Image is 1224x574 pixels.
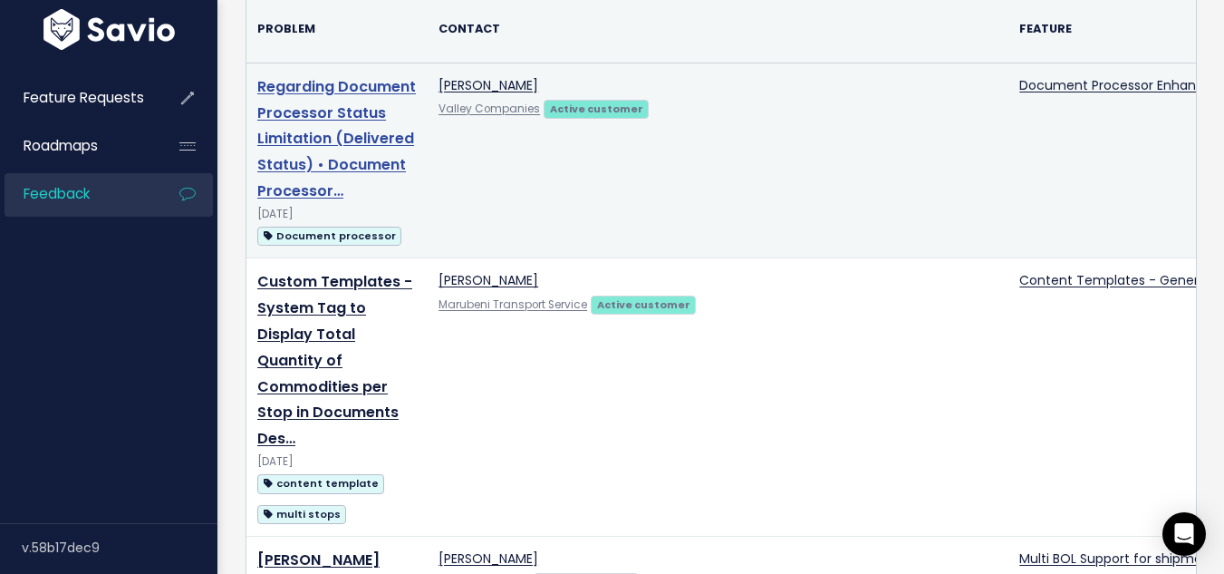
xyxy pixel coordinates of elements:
[257,76,416,201] a: Regarding Document Processor Status Limitation (Delivered Status) • Document Processor…
[257,227,401,246] span: Document processor
[5,125,150,167] a: Roadmaps
[597,297,690,312] strong: Active customer
[591,295,696,313] a: Active customer
[257,502,346,525] a: multi stops
[439,271,538,289] a: [PERSON_NAME]
[24,88,144,107] span: Feature Requests
[257,472,384,494] a: content template
[439,76,538,94] a: [PERSON_NAME]
[22,524,217,571] div: v.58b17dec9
[5,77,150,119] a: Feature Requests
[39,9,179,50] img: logo-white.9d6f32f41409.svg
[1162,512,1206,556] div: Open Intercom Messenger
[257,452,417,472] div: [DATE]
[257,271,412,449] a: Custom Templates - System Tag to Display Total Quantity of Commodities per Stop in Documents Des…
[257,474,384,493] span: content template
[550,102,643,116] strong: Active customer
[439,297,587,312] a: Marubeni Transport Service
[439,102,540,116] a: Valley Companies
[257,205,417,224] div: [DATE]
[544,99,649,117] a: Active customer
[24,136,98,155] span: Roadmaps
[5,173,150,215] a: Feedback
[24,184,90,203] span: Feedback
[439,550,538,568] a: [PERSON_NAME]
[257,224,401,247] a: Document processor
[257,505,346,524] span: multi stops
